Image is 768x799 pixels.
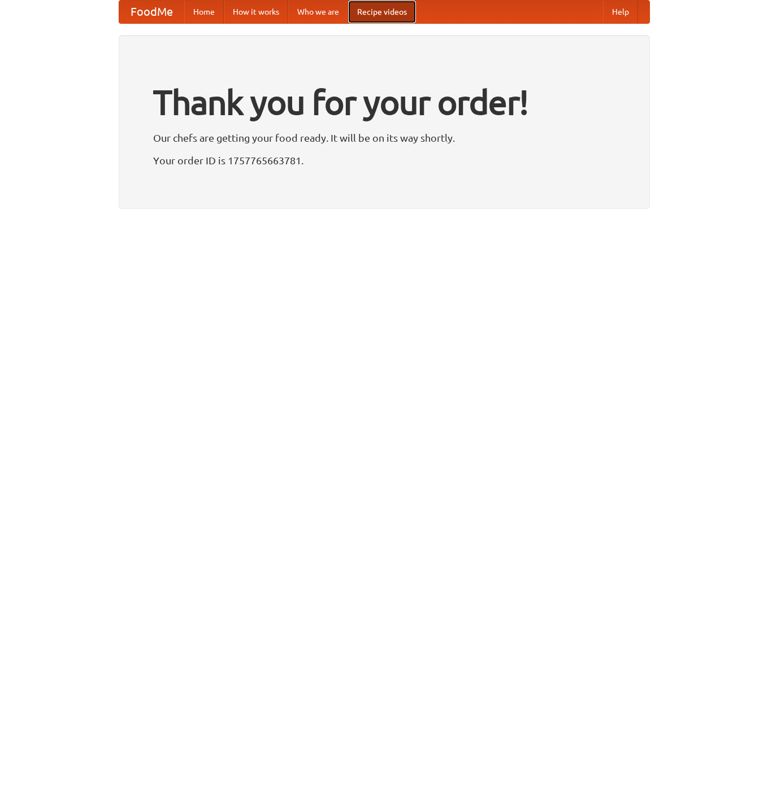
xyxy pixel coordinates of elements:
[184,1,224,23] a: Home
[153,152,615,169] p: Your order ID is 1757765663781.
[153,129,615,146] p: Our chefs are getting your food ready. It will be on its way shortly.
[348,1,416,23] a: Recipe videos
[119,1,184,23] a: FoodMe
[288,1,348,23] a: Who we are
[224,1,288,23] a: How it works
[603,1,638,23] a: Help
[153,75,615,129] h1: Thank you for your order!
